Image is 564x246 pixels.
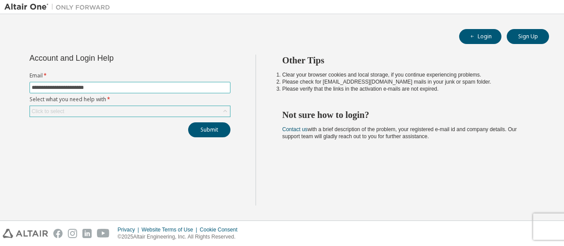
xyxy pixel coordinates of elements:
div: Click to select [32,108,64,115]
label: Email [30,72,230,79]
img: Altair One [4,3,115,11]
button: Sign Up [507,29,549,44]
h2: Other Tips [282,55,534,66]
div: Privacy [118,226,141,233]
h2: Not sure how to login? [282,109,534,121]
img: linkedin.svg [82,229,92,238]
label: Select what you need help with [30,96,230,103]
img: facebook.svg [53,229,63,238]
img: youtube.svg [97,229,110,238]
button: Login [459,29,501,44]
li: Clear your browser cookies and local storage, if you continue experiencing problems. [282,71,534,78]
p: © 2025 Altair Engineering, Inc. All Rights Reserved. [118,233,243,241]
div: Account and Login Help [30,55,190,62]
span: with a brief description of the problem, your registered e-mail id and company details. Our suppo... [282,126,517,140]
div: Cookie Consent [200,226,242,233]
button: Submit [188,122,230,137]
a: Contact us [282,126,308,132]
img: instagram.svg [68,229,77,238]
img: altair_logo.svg [3,229,48,238]
li: Please verify that the links in the activation e-mails are not expired. [282,85,534,92]
div: Click to select [30,106,230,117]
div: Website Terms of Use [141,226,200,233]
li: Please check for [EMAIL_ADDRESS][DOMAIN_NAME] mails in your junk or spam folder. [282,78,534,85]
